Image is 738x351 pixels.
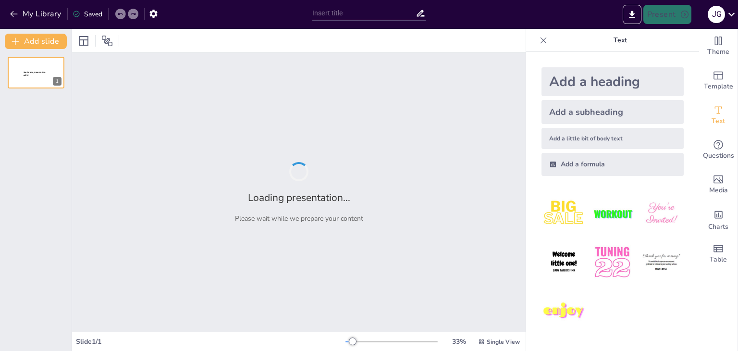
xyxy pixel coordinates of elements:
span: Text [712,116,725,126]
div: Add a formula [541,153,684,176]
div: Change the overall theme [699,29,738,63]
img: 4.jpeg [541,240,586,285]
div: Add a table [699,237,738,271]
span: Charts [708,222,728,232]
div: 33 % [447,337,470,346]
div: 1 [53,77,61,86]
img: 7.jpeg [541,289,586,334]
div: Add a subheading [541,100,684,124]
img: 1.jpeg [541,191,586,236]
div: Add text boxes [699,98,738,133]
div: Add a heading [541,67,684,96]
p: Text [551,29,689,52]
span: Media [709,185,728,196]
img: 3.jpeg [639,191,684,236]
div: J G [708,6,725,23]
h2: Loading presentation... [248,191,350,204]
span: Single View [487,338,520,346]
img: 2.jpeg [590,191,635,236]
span: Theme [707,47,729,57]
button: J G [708,5,725,24]
span: Sendsteps presentation editor [24,71,45,76]
button: Export to PowerPoint [623,5,641,24]
div: 1 [8,57,64,88]
span: Position [101,35,113,47]
span: Template [704,81,733,92]
button: Add slide [5,34,67,49]
div: Layout [76,33,91,49]
div: Saved [73,10,102,19]
button: Present [643,5,691,24]
img: 6.jpeg [639,240,684,285]
span: Table [710,254,727,265]
p: Please wait while we prepare your content [235,214,363,223]
div: Add a little bit of body text [541,128,684,149]
img: 5.jpeg [590,240,635,285]
button: My Library [7,6,65,22]
div: Add ready made slides [699,63,738,98]
div: Slide 1 / 1 [76,337,345,346]
div: Add charts and graphs [699,202,738,237]
span: Questions [703,150,734,161]
input: Insert title [312,6,416,20]
div: Get real-time input from your audience [699,133,738,167]
div: Add images, graphics, shapes or video [699,167,738,202]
